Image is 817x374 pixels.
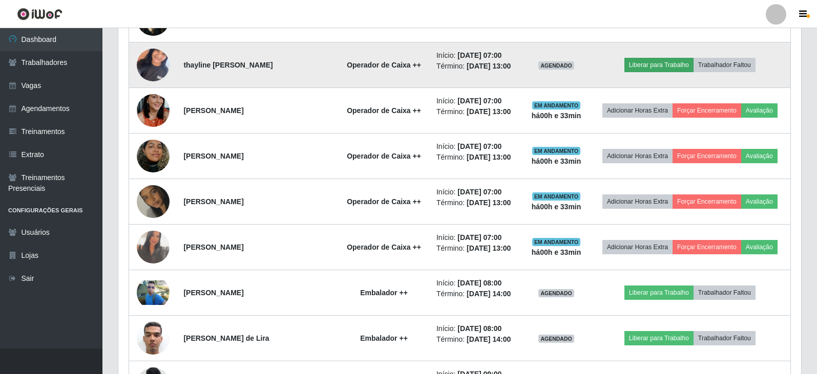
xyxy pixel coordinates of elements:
[347,152,421,160] strong: Operador de Caixa ++
[347,197,421,206] strong: Operador de Caixa ++
[137,316,170,361] img: 1746932857205.jpeg
[360,334,408,342] strong: Embalador ++
[183,197,243,206] strong: [PERSON_NAME]
[624,58,694,72] button: Liberar para Trabalho
[457,279,501,287] time: [DATE] 08:00
[467,199,511,207] time: [DATE] 13:00
[532,147,581,155] span: EM ANDAMENTO
[532,101,581,109] span: EM ANDAMENTO
[532,248,581,256] strong: há 00 h e 33 min
[457,142,501,150] time: [DATE] 07:00
[532,192,581,201] span: EM ANDAMENTO
[694,285,756,300] button: Trabalhador Faltou
[137,43,170,86] img: 1742385063633.jpeg
[436,197,517,208] li: Término:
[538,335,574,343] span: AGENDADO
[602,240,673,254] button: Adicionar Horas Extra
[436,61,517,72] li: Término:
[538,61,574,70] span: AGENDADO
[532,112,581,120] strong: há 00 h e 33 min
[436,232,517,243] li: Início:
[602,149,673,163] button: Adicionar Horas Extra
[457,188,501,196] time: [DATE] 07:00
[673,103,741,118] button: Forçar Encerramento
[624,285,694,300] button: Liberar para Trabalho
[347,61,421,69] strong: Operador de Caixa ++
[183,289,243,297] strong: [PERSON_NAME]
[741,149,778,163] button: Avaliação
[457,233,501,241] time: [DATE] 07:00
[347,243,421,251] strong: Operador de Caixa ++
[532,238,581,246] span: EM ANDAMENTO
[436,50,517,61] li: Início:
[467,153,511,161] time: [DATE] 13:00
[532,203,581,211] strong: há 00 h e 33 min
[467,335,511,343] time: [DATE] 14:00
[694,58,756,72] button: Trabalhador Faltou
[741,194,778,209] button: Avaliação
[436,289,517,299] li: Término:
[360,289,408,297] strong: Embalador ++
[624,331,694,345] button: Liberar para Trabalho
[137,172,170,231] img: 1734698192432.jpeg
[436,106,517,117] li: Término:
[436,187,517,197] li: Início:
[436,334,517,345] li: Término:
[347,106,421,115] strong: Operador de Caixa ++
[183,243,243,251] strong: [PERSON_NAME]
[457,324,501,333] time: [DATE] 08:00
[137,280,170,305] img: 1742358454044.jpeg
[183,106,243,115] strong: [PERSON_NAME]
[741,103,778,118] button: Avaliação
[183,61,273,69] strong: thayline [PERSON_NAME]
[137,81,170,140] img: 1704159862807.jpeg
[694,331,756,345] button: Trabalhador Faltou
[436,278,517,289] li: Início:
[602,194,673,209] button: Adicionar Horas Extra
[673,240,741,254] button: Forçar Encerramento
[741,240,778,254] button: Avaliação
[457,51,501,59] time: [DATE] 07:00
[457,97,501,105] time: [DATE] 07:00
[436,96,517,106] li: Início:
[183,334,269,342] strong: [PERSON_NAME] de Lira
[467,244,511,252] time: [DATE] 13:00
[673,149,741,163] button: Forçar Encerramento
[532,157,581,165] strong: há 00 h e 33 min
[436,141,517,152] li: Início:
[137,227,170,268] img: 1751287447256.jpeg
[436,152,517,163] li: Término:
[137,127,170,185] img: 1724357310463.jpeg
[538,289,574,297] span: AGENDADO
[467,107,511,116] time: [DATE] 13:00
[17,8,62,20] img: CoreUI Logo
[436,243,517,254] li: Término:
[183,152,243,160] strong: [PERSON_NAME]
[436,323,517,334] li: Início:
[467,62,511,70] time: [DATE] 13:00
[673,194,741,209] button: Forçar Encerramento
[602,103,673,118] button: Adicionar Horas Extra
[467,290,511,298] time: [DATE] 14:00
